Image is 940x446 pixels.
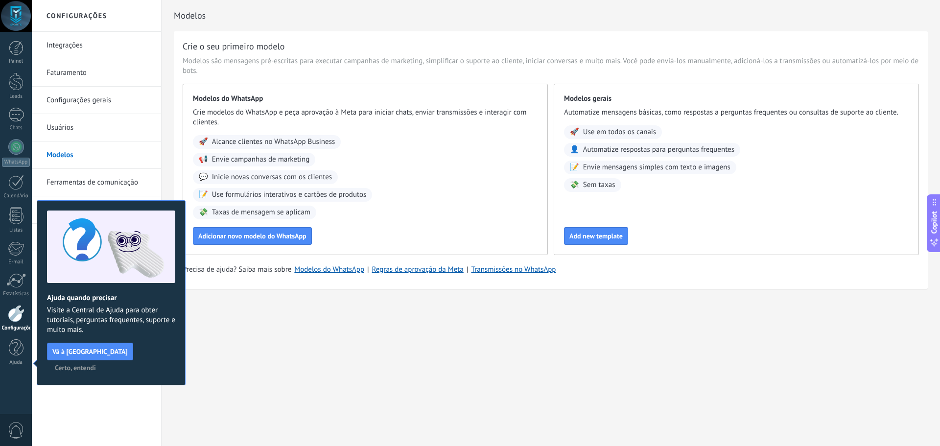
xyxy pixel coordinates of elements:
[50,360,100,375] button: Certo, entendi
[47,293,175,303] h2: Ajuda quando precisar
[183,40,284,52] h3: Crie o seu primeiro modelo
[372,265,464,274] a: Regras de aprovação da Meta
[2,125,30,131] div: Chats
[199,137,208,147] span: 🚀
[193,227,312,245] button: Adicionar novo modelo do WhatsApp
[212,137,335,147] span: Alcance clientes no WhatsApp Business
[212,172,332,182] span: Inicie novas conversas com os clientes
[929,211,939,234] span: Copilot
[47,59,151,87] a: Faturamento
[32,32,161,59] li: Integrações
[2,359,30,366] div: Ajuda
[174,6,928,25] h2: Modelos
[199,172,208,182] span: 💬
[183,265,291,275] span: Precisa de ajuda? Saiba mais sobre
[47,32,151,59] a: Integrações
[47,87,151,114] a: Configurações gerais
[2,58,30,65] div: Painel
[2,193,30,199] div: Calendário
[193,94,538,104] span: Modelos do WhatsApp
[47,169,151,196] a: Ferramentas de comunicação
[2,291,30,297] div: Estatísticas
[569,233,623,239] span: Add new template
[47,141,151,169] a: Modelos
[52,348,128,355] span: Vá à [GEOGRAPHIC_DATA]
[55,364,96,371] span: Certo, entendi
[32,169,161,196] li: Ferramentas de comunicação
[212,155,310,164] span: Envie campanhas de marketing
[2,325,30,331] div: Configurações
[564,108,909,117] span: Automatize mensagens básicas, como respostas a perguntas frequentes ou consultas de suporte ao cl...
[570,145,579,155] span: 👤
[583,145,734,155] span: Automatize respostas para perguntas frequentes
[2,158,30,167] div: WhatsApp
[47,343,133,360] button: Vá à [GEOGRAPHIC_DATA]
[570,163,579,172] span: 📝
[564,227,628,245] button: Add new template
[583,180,615,190] span: Sem taxas
[47,196,151,224] a: IA da Kommo
[32,114,161,141] li: Usuários
[47,114,151,141] a: Usuários
[183,56,919,76] span: Modelos são mensagens pré-escritas para executar campanhas de marketing, simplificar o suporte ao...
[193,108,538,127] span: Crie modelos do WhatsApp e peça aprovação à Meta para iniciar chats, enviar transmissões e intera...
[583,163,730,172] span: Envie mensagens simples com texto e imagens
[2,227,30,234] div: Listas
[212,208,310,217] span: Taxas de mensagem se aplicam
[2,259,30,265] div: E-mail
[212,190,367,200] span: Use formulários interativos e cartões de produtos
[199,208,208,217] span: 💸
[32,141,161,169] li: Modelos
[471,265,556,274] a: Transmissões no WhatsApp
[583,127,656,137] span: Use em todos os canais
[32,59,161,87] li: Faturamento
[294,265,364,274] a: Modelos do WhatsApp
[32,196,161,224] li: IA da Kommo
[199,190,208,200] span: 📝
[198,233,306,239] span: Adicionar novo modelo do WhatsApp
[183,265,919,275] div: | |
[199,155,208,164] span: 📢
[47,305,175,335] span: Visite a Central de Ajuda para obter tutoriais, perguntas frequentes, suporte e muito mais.
[32,87,161,114] li: Configurações gerais
[570,127,579,137] span: 🚀
[570,180,579,190] span: 💸
[564,94,909,104] span: Modelos gerais
[2,94,30,100] div: Leads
